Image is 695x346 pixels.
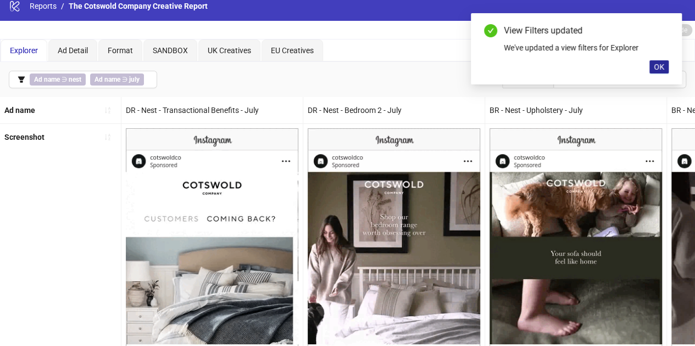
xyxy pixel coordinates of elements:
[69,2,208,10] span: The Cotswold Company Creative Report
[104,133,112,141] span: sort-ascending
[504,42,669,54] div: We've updated a view filters for Explorer
[9,71,157,88] button: Ad name ∋ nestAd name ∋ july
[104,106,112,114] span: sort-ascending
[18,76,25,83] span: filter
[94,76,120,83] b: Ad name
[58,46,88,55] span: Ad Detail
[4,106,35,115] b: Ad name
[108,46,133,55] span: Format
[129,76,140,83] b: july
[657,24,669,36] a: Close
[649,60,669,73] button: OK
[4,133,45,141] b: Screenshot
[90,73,144,86] span: ∋
[30,73,86,86] span: ∋
[121,97,303,123] div: DR - Nest - Transactional Benefits - July
[153,46,188,55] span: SANDBOX
[69,76,81,83] b: nest
[303,97,485,123] div: DR - Nest - Bedroom 2 - July
[484,24,497,37] span: check-circle
[504,24,669,37] div: View Filters updated
[271,46,314,55] span: EU Creatives
[10,46,38,55] span: Explorer
[208,46,251,55] span: UK Creatives
[485,97,666,123] div: BR - Nest - Upholstery - July
[34,76,60,83] b: Ad name
[654,63,664,71] span: OK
